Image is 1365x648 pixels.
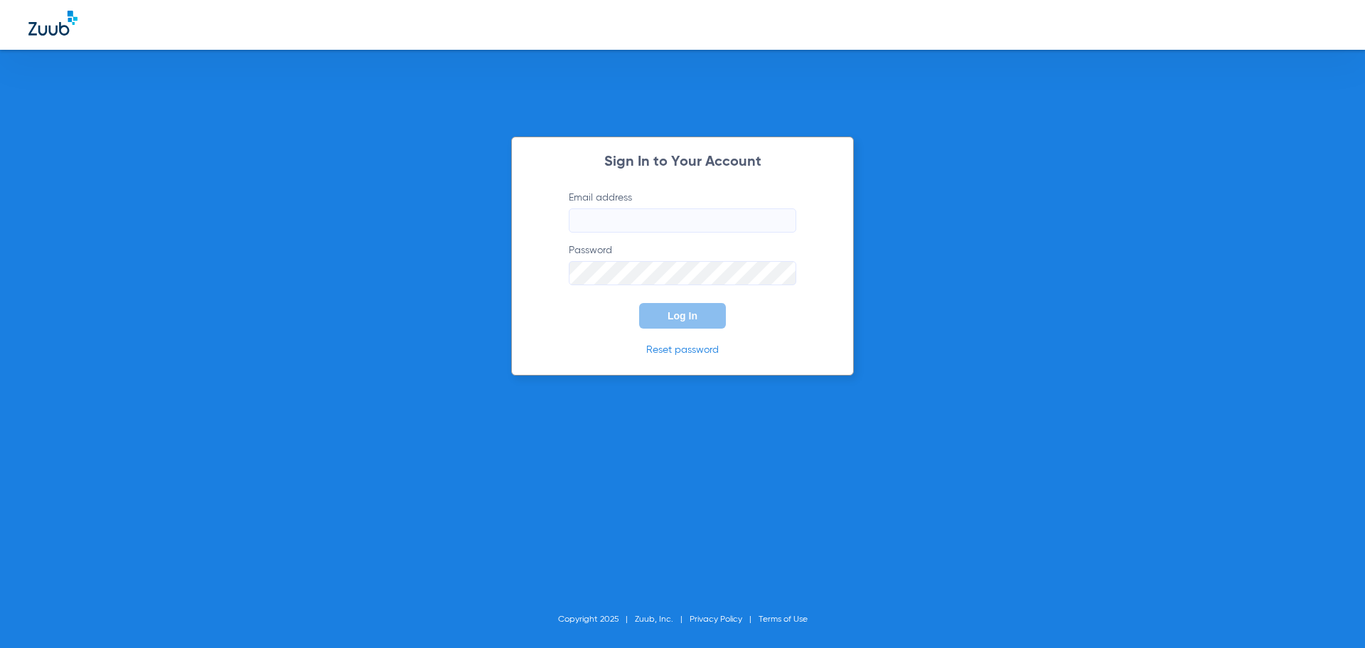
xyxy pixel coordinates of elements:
li: Zuub, Inc. [635,612,690,627]
a: Privacy Policy [690,615,742,624]
input: Email address [569,208,796,233]
label: Password [569,243,796,285]
button: Log In [639,303,726,329]
label: Email address [569,191,796,233]
a: Reset password [646,345,719,355]
img: Zuub Logo [28,11,77,36]
a: Terms of Use [759,615,808,624]
li: Copyright 2025 [558,612,635,627]
input: Password [569,261,796,285]
span: Log In [668,310,697,322]
h2: Sign In to Your Account [547,155,818,169]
